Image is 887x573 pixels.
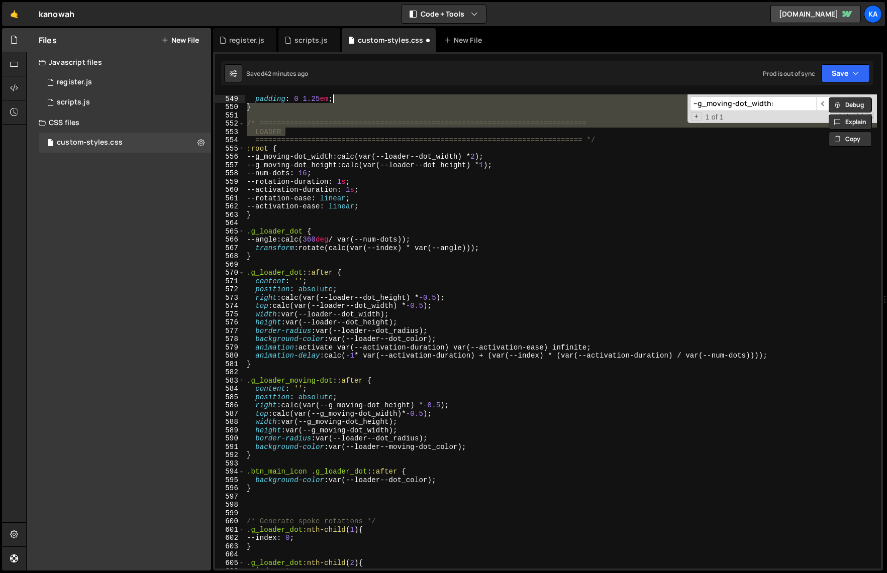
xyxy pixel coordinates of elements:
div: 601 [215,526,245,534]
a: 🤙 [2,2,27,26]
div: Javascript files [27,52,211,72]
div: 558 [215,169,245,178]
div: 596 [215,484,245,493]
div: 563 [215,211,245,219]
button: New File [161,36,199,44]
button: Save [821,64,870,82]
div: 571 [215,277,245,286]
div: 573 [215,294,245,302]
div: 9382/20450.css [39,133,211,153]
div: 592 [215,451,245,460]
div: 562 [215,202,245,211]
div: register.js [229,35,264,45]
div: 584 [215,385,245,393]
div: CSS files [27,112,211,133]
div: register.js [57,78,92,87]
div: custom-styles.css [57,138,123,147]
div: 590 [215,434,245,443]
button: Code + Tools [402,5,486,23]
div: kanowah [39,8,74,20]
div: 556 [215,153,245,161]
div: 602 [215,534,245,542]
div: 577 [215,327,245,335]
div: 566 [215,236,245,244]
div: 593 [215,460,245,468]
div: 575 [215,310,245,319]
button: Copy [829,132,872,147]
div: 569 [215,261,245,269]
div: 549 [215,95,245,103]
div: 560 [215,186,245,194]
div: 559 [215,178,245,186]
div: 572 [215,285,245,294]
div: 568 [215,252,245,261]
span: ​ [816,96,830,111]
div: 570 [215,269,245,277]
button: Explain [829,114,872,130]
div: 583 [215,377,245,385]
div: scripts.js [57,98,90,107]
div: 555 [215,145,245,153]
h2: Files [39,35,57,46]
div: 595 [215,476,245,485]
div: 554 [215,136,245,145]
span: 1 of 1 [702,113,728,122]
div: scripts.js [294,35,328,45]
div: 576 [215,318,245,327]
div: 585 [215,393,245,402]
span: Toggle Replace mode [691,112,702,122]
div: 551 [215,111,245,120]
div: 587 [215,410,245,418]
div: 599 [215,509,245,518]
a: [DOMAIN_NAME] [770,5,861,23]
div: 9382/24789.js [39,92,211,112]
div: Prod is out of sync [763,69,815,78]
div: 550 [215,103,245,111]
div: 42 minutes ago [264,69,308,78]
div: 553 [215,128,245,137]
div: 597 [215,493,245,501]
div: 565 [215,227,245,236]
div: 589 [215,426,245,435]
div: 9382/20687.js [39,72,211,92]
div: 598 [215,501,245,509]
div: 581 [215,360,245,369]
div: 582 [215,368,245,377]
div: 574 [215,302,245,310]
div: New File [444,35,486,45]
div: 567 [215,244,245,253]
input: Search for [690,96,816,111]
div: 578 [215,335,245,343]
div: Saved [246,69,308,78]
div: 561 [215,194,245,203]
div: 552 [215,120,245,128]
div: 600 [215,517,245,526]
div: custom-styles.css [358,35,424,45]
div: 604 [215,550,245,559]
div: 586 [215,401,245,410]
a: Ka [864,5,882,23]
div: 594 [215,468,245,476]
div: 588 [215,418,245,426]
button: Debug [829,97,872,112]
div: 557 [215,161,245,170]
div: 591 [215,443,245,451]
div: 564 [215,219,245,227]
div: 580 [215,352,245,360]
div: 579 [215,343,245,352]
div: 605 [215,559,245,567]
div: 603 [215,542,245,551]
